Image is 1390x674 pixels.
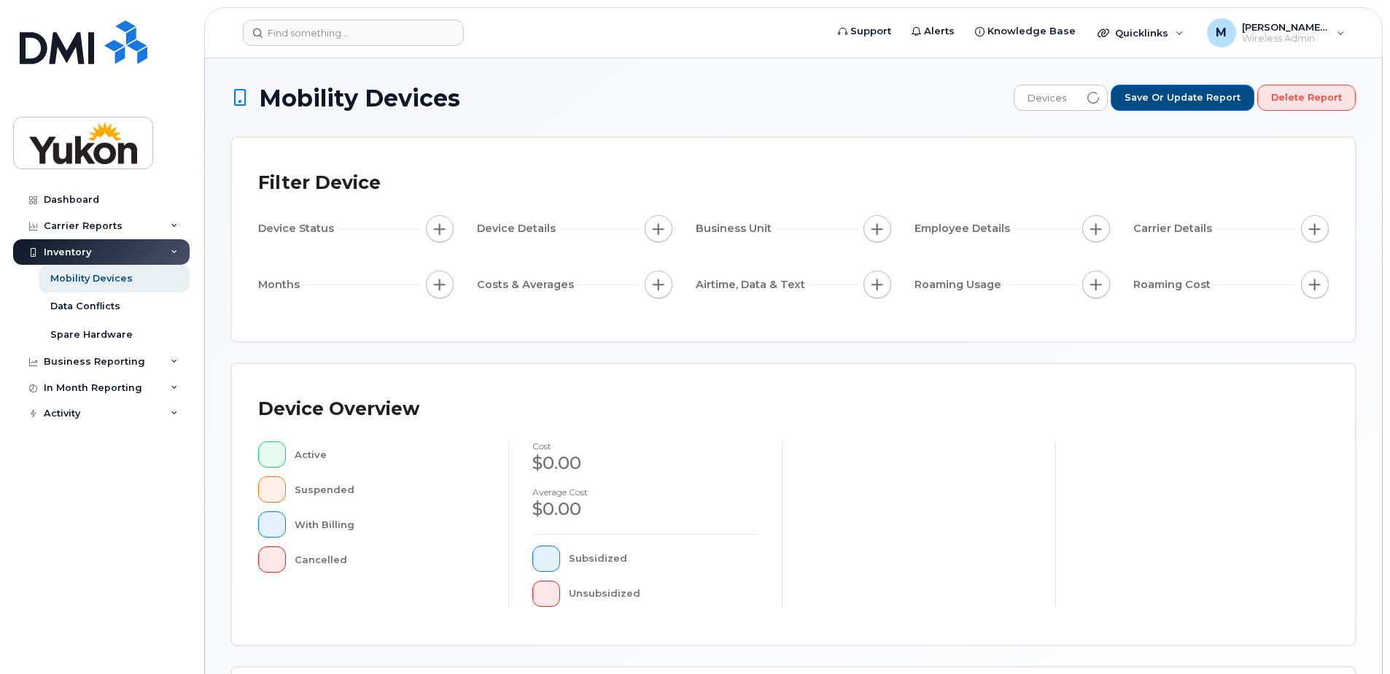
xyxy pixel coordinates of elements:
[295,441,486,468] div: Active
[915,221,1014,236] span: Employee Details
[1133,221,1216,236] span: Carrier Details
[477,277,578,293] span: Costs & Averages
[569,581,759,607] div: Unsubsidized
[532,441,758,451] h4: cost
[532,497,758,522] div: $0.00
[295,546,486,573] div: Cancelled
[1257,85,1356,111] button: Delete Report
[696,277,809,293] span: Airtime, Data & Text
[259,85,460,111] span: Mobility Devices
[915,277,1006,293] span: Roaming Usage
[258,164,381,202] div: Filter Device
[258,390,419,428] div: Device Overview
[477,221,560,236] span: Device Details
[1133,277,1215,293] span: Roaming Cost
[1125,91,1240,104] span: Save or Update Report
[532,487,758,497] h4: Average cost
[1014,85,1079,112] span: Devices
[696,221,776,236] span: Business Unit
[1271,91,1342,104] span: Delete Report
[295,511,486,538] div: With Billing
[258,277,304,293] span: Months
[258,221,338,236] span: Device Status
[532,451,758,476] div: $0.00
[1111,85,1254,111] button: Save or Update Report
[569,546,759,572] div: Subsidized
[295,476,486,503] div: Suspended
